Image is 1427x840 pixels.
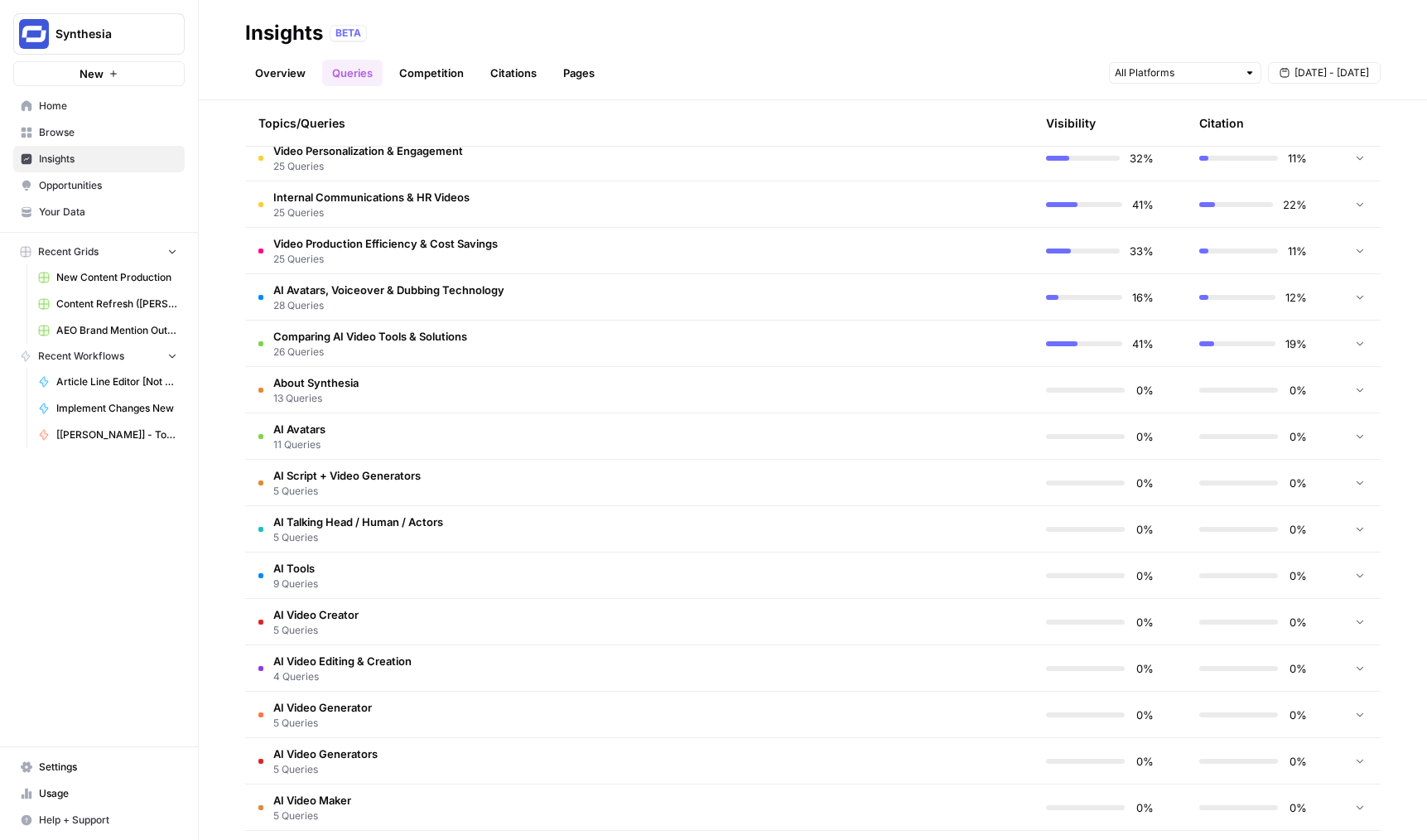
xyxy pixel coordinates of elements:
[13,61,185,86] button: New
[1135,521,1154,538] span: 0%
[273,159,463,174] span: 25 Queries
[273,653,412,669] span: AI Video Editing & Creation
[56,297,177,311] span: Content Refresh ([PERSON_NAME])
[1135,382,1154,398] span: 0%
[1135,428,1154,445] span: 0%
[39,178,177,193] span: Opportunities
[1288,614,1307,630] span: 0%
[13,807,185,833] button: Help + Support
[273,792,351,809] span: AI Video Maker
[273,606,359,623] span: AI Video Creator
[13,754,185,780] a: Settings
[273,746,378,762] span: AI Video Generators
[330,25,367,41] div: BETA
[273,809,351,823] span: 5 Queries
[273,484,421,499] span: 5 Queries
[39,99,177,113] span: Home
[13,13,185,55] button: Workspace: Synthesia
[1130,243,1154,259] span: 33%
[13,172,185,199] a: Opportunities
[1130,150,1154,167] span: 32%
[39,205,177,220] span: Your Data
[273,560,318,577] span: AI Tools
[245,20,323,46] div: Insights
[273,437,325,452] span: 11 Queries
[56,270,177,285] span: New Content Production
[56,401,177,416] span: Implement Changes New
[13,199,185,225] a: Your Data
[80,65,104,82] span: New
[1294,65,1369,80] span: [DATE] - [DATE]
[553,60,605,86] a: Pages
[1288,243,1307,259] span: 11%
[1046,115,1096,132] div: Visibility
[31,395,185,422] a: Implement Changes New
[1288,799,1307,816] span: 0%
[13,344,185,369] button: Recent Workflows
[273,623,359,638] span: 5 Queries
[1268,62,1381,84] button: [DATE] - [DATE]
[258,100,862,146] div: Topics/Queries
[273,142,463,159] span: Video Personalization & Engagement
[1135,660,1154,677] span: 0%
[1288,753,1307,770] span: 0%
[13,239,185,264] button: Recent Grids
[1132,289,1154,306] span: 16%
[1288,382,1307,398] span: 0%
[31,291,185,317] a: Content Refresh ([PERSON_NAME])
[39,813,177,828] span: Help + Support
[273,282,504,298] span: AI Avatars, Voiceover & Dubbing Technology
[1135,614,1154,630] span: 0%
[1135,799,1154,816] span: 0%
[31,422,185,448] a: [[PERSON_NAME]] - Tools & Features Pages Refreshe - [MAIN WORKFLOW]
[273,669,412,684] span: 4 Queries
[322,60,383,86] a: Queries
[273,514,443,530] span: AI Talking Head / Human / Actors
[273,391,359,406] span: 13 Queries
[1288,475,1307,491] span: 0%
[1135,567,1154,584] span: 0%
[38,244,99,259] span: Recent Grids
[38,349,124,364] span: Recent Workflows
[31,317,185,344] a: AEO Brand Mention Outreach - [PERSON_NAME]
[389,60,474,86] a: Competition
[39,760,177,775] span: Settings
[273,298,504,313] span: 28 Queries
[56,374,177,389] span: Article Line Editor [Not Used]
[1135,707,1154,723] span: 0%
[1285,336,1307,352] span: 19%
[1288,567,1307,584] span: 0%
[56,427,177,442] span: [[PERSON_NAME]] - Tools & Features Pages Refreshe - [MAIN WORKFLOW]
[273,530,443,545] span: 5 Queries
[1288,660,1307,677] span: 0%
[13,780,185,807] a: Usage
[56,323,177,338] span: AEO Brand Mention Outreach - [PERSON_NAME]
[273,467,421,484] span: AI Script + Video Generators
[1199,100,1244,146] div: Citation
[273,762,378,777] span: 5 Queries
[1285,289,1307,306] span: 12%
[39,152,177,167] span: Insights
[273,235,498,252] span: Video Production Efficiency & Cost Savings
[245,60,316,86] a: Overview
[1135,753,1154,770] span: 0%
[273,345,467,360] span: 26 Queries
[55,26,156,42] span: Synthesia
[13,93,185,119] a: Home
[480,60,547,86] a: Citations
[31,264,185,291] a: New Content Production
[1288,428,1307,445] span: 0%
[1132,336,1154,352] span: 41%
[1115,65,1237,81] input: All Platforms
[273,328,467,345] span: Comparing AI Video Tools & Solutions
[1288,150,1307,167] span: 11%
[273,205,470,220] span: 25 Queries
[19,19,49,49] img: Synthesia Logo
[13,119,185,146] a: Browse
[1288,707,1307,723] span: 0%
[273,252,498,267] span: 25 Queries
[1283,196,1307,213] span: 22%
[273,699,372,716] span: AI Video Generator
[273,421,325,437] span: AI Avatars
[39,786,177,801] span: Usage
